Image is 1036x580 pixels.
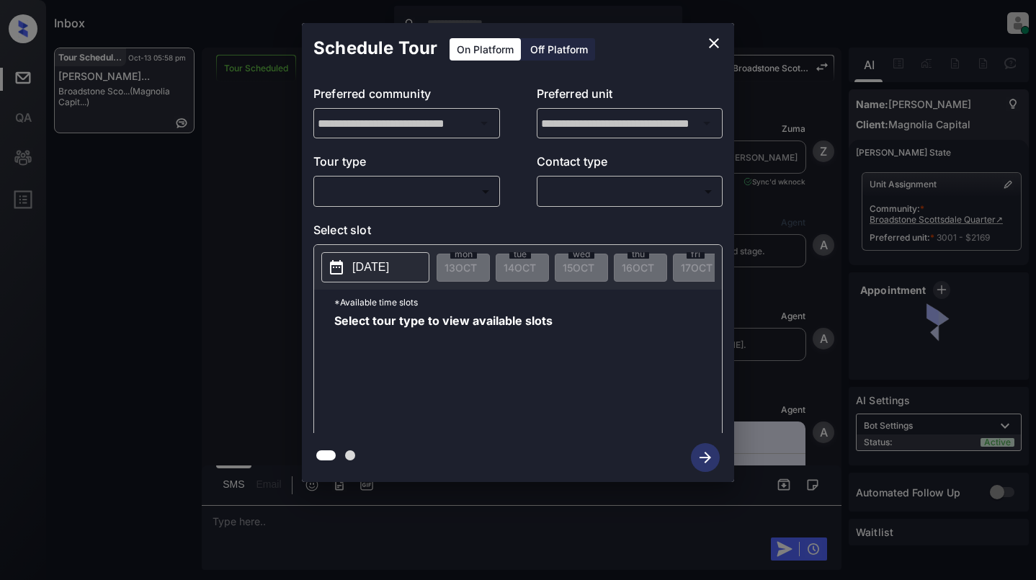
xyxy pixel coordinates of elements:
[537,85,723,108] p: Preferred unit
[352,259,389,276] p: [DATE]
[313,153,500,176] p: Tour type
[450,38,521,61] div: On Platform
[321,252,429,282] button: [DATE]
[313,221,723,244] p: Select slot
[334,290,722,315] p: *Available time slots
[700,29,728,58] button: close
[334,315,553,430] span: Select tour type to view available slots
[313,85,500,108] p: Preferred community
[537,153,723,176] p: Contact type
[302,23,449,73] h2: Schedule Tour
[523,38,595,61] div: Off Platform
